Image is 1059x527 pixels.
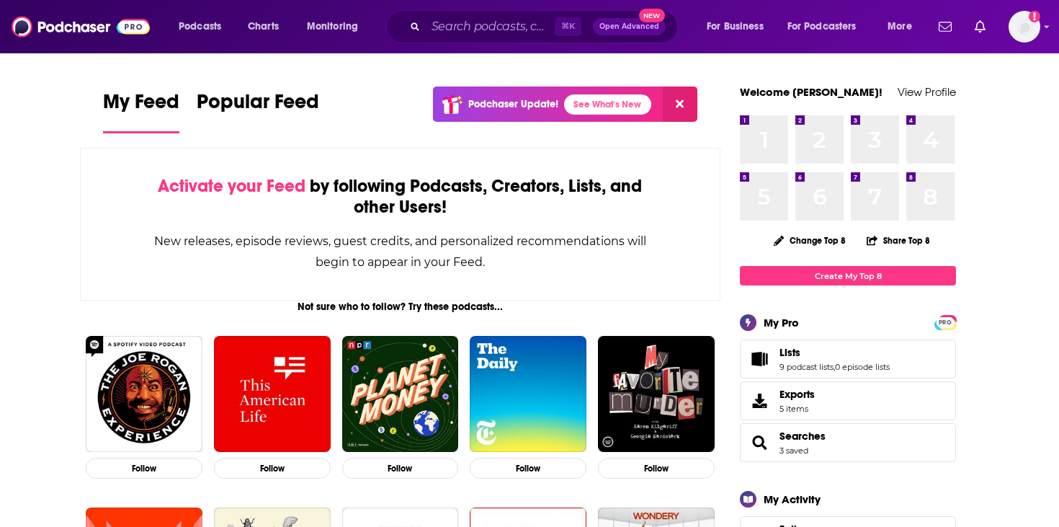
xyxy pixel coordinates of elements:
[214,336,331,453] img: This American Life
[307,17,358,37] span: Monitoring
[764,492,821,506] div: My Activity
[937,316,954,327] a: PRO
[740,266,956,285] a: Create My Top 8
[697,15,782,38] button: open menu
[103,89,179,133] a: My Feed
[740,340,956,378] span: Lists
[740,423,956,462] span: Searches
[779,446,808,456] a: 3 saved
[866,226,931,254] button: Share Top 8
[1029,11,1040,22] svg: Add a profile image
[898,85,956,99] a: View Profile
[779,362,834,372] a: 9 podcast lists
[86,458,202,479] button: Follow
[937,317,954,328] span: PRO
[12,13,150,40] img: Podchaser - Follow, Share and Rate Podcasts
[933,14,957,39] a: Show notifications dropdown
[1009,11,1040,43] img: User Profile
[248,17,279,37] span: Charts
[153,176,648,218] div: by following Podcasts, Creators, Lists, and other Users!
[834,362,835,372] span: ,
[426,15,555,38] input: Search podcasts, credits, & more...
[779,388,815,401] span: Exports
[158,175,305,197] span: Activate your Feed
[745,433,774,453] a: Searches
[470,458,586,479] button: Follow
[598,336,715,453] img: My Favorite Murder with Karen Kilgariff and Georgia Hardstark
[969,14,991,39] a: Show notifications dropdown
[707,17,764,37] span: For Business
[779,430,826,443] a: Searches
[779,346,890,359] a: Lists
[214,458,331,479] button: Follow
[342,336,459,453] img: Planet Money
[745,391,774,411] span: Exports
[179,17,221,37] span: Podcasts
[238,15,287,38] a: Charts
[470,336,586,453] img: The Daily
[153,231,648,273] div: New releases, episode reviews, guest credits, and personalized recommendations will begin to appe...
[80,301,720,313] div: Not sure who to follow? Try these podcasts...
[787,17,857,37] span: For Podcasters
[593,18,666,35] button: Open AdvancedNew
[197,89,319,123] span: Popular Feed
[598,458,715,479] button: Follow
[779,404,815,414] span: 5 items
[599,23,659,30] span: Open Advanced
[297,15,377,38] button: open menu
[740,381,956,420] a: Exports
[778,15,877,38] button: open menu
[740,85,882,99] a: Welcome [PERSON_NAME]!
[877,15,930,38] button: open menu
[342,458,459,479] button: Follow
[835,362,890,372] a: 0 episode lists
[764,316,799,329] div: My Pro
[86,336,202,453] img: The Joe Rogan Experience
[555,17,581,36] span: ⌘ K
[169,15,240,38] button: open menu
[1009,11,1040,43] span: Logged in as derettb
[468,98,558,110] p: Podchaser Update!
[888,17,912,37] span: More
[197,89,319,133] a: Popular Feed
[103,89,179,123] span: My Feed
[564,94,651,115] a: See What's New
[779,346,800,359] span: Lists
[745,349,774,369] a: Lists
[765,231,854,249] button: Change Top 8
[639,9,665,22] span: New
[400,10,692,43] div: Search podcasts, credits, & more...
[1009,11,1040,43] button: Show profile menu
